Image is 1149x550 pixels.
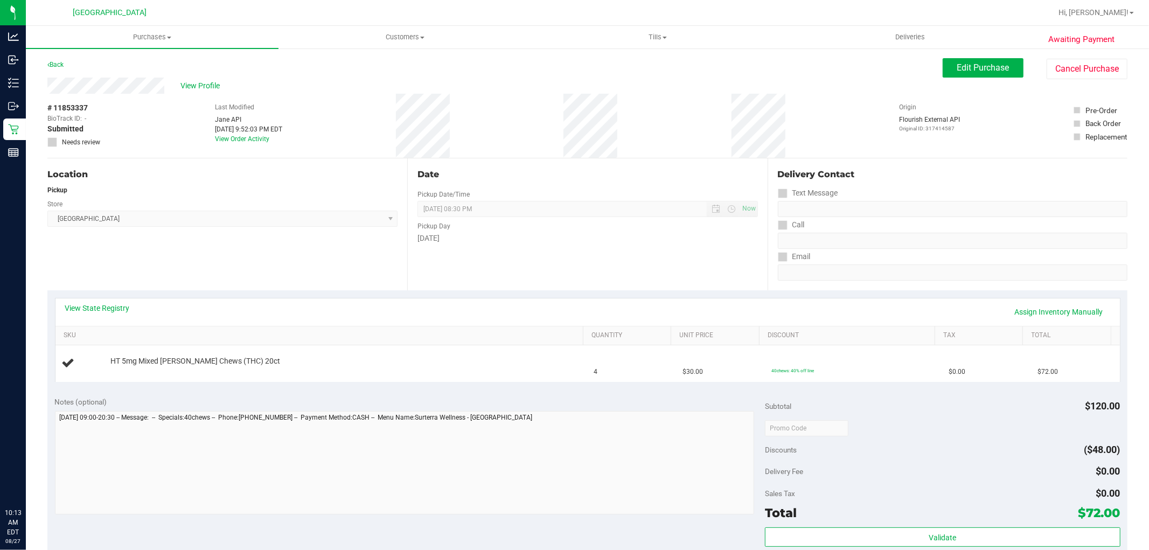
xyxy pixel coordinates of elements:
[47,199,62,209] label: Store
[1085,118,1121,129] div: Back Order
[765,440,797,460] span: Discounts
[1085,105,1117,116] div: Pre-Order
[765,489,795,498] span: Sales Tax
[881,32,939,42] span: Deliveries
[62,137,100,147] span: Needs review
[47,168,398,181] div: Location
[1085,131,1127,142] div: Replacement
[899,124,960,133] p: Original ID: 317414587
[47,123,83,135] span: Submitted
[929,533,956,542] span: Validate
[64,331,579,340] a: SKU
[943,58,1023,78] button: Edit Purchase
[899,102,916,112] label: Origin
[784,26,1036,48] a: Deliveries
[279,32,531,42] span: Customers
[65,303,130,314] a: View State Registry
[765,420,848,436] input: Promo Code
[778,185,838,201] label: Text Message
[47,102,88,114] span: # 11853337
[8,31,19,42] inline-svg: Analytics
[47,114,82,123] span: BioTrack ID:
[417,233,757,244] div: [DATE]
[417,221,450,231] label: Pickup Day
[1084,444,1120,455] span: ($48.00)
[1047,59,1127,79] button: Cancel Purchase
[765,402,791,410] span: Subtotal
[5,537,21,545] p: 08/27
[8,124,19,135] inline-svg: Retail
[8,101,19,112] inline-svg: Outbound
[8,54,19,65] inline-svg: Inbound
[1096,488,1120,499] span: $0.00
[417,168,757,181] div: Date
[278,26,531,48] a: Customers
[55,398,107,406] span: Notes (optional)
[215,124,282,134] div: [DATE] 9:52:03 PM EDT
[949,367,965,377] span: $0.00
[591,331,667,340] a: Quantity
[8,78,19,88] inline-svg: Inventory
[8,147,19,158] inline-svg: Reports
[957,62,1009,73] span: Edit Purchase
[215,115,282,124] div: Jane API
[765,467,803,476] span: Delivery Fee
[1008,303,1110,321] a: Assign Inventory Manually
[683,367,703,377] span: $30.00
[26,26,278,48] a: Purchases
[778,249,811,264] label: Email
[1085,400,1120,412] span: $120.00
[778,233,1127,249] input: Format: (999) 999-9999
[771,368,814,373] span: 40chews: 40% off line
[110,356,280,366] span: HT 5mg Mixed [PERSON_NAME] Chews (THC) 20ct
[417,190,470,199] label: Pickup Date/Time
[680,331,755,340] a: Unit Price
[532,32,783,42] span: Tills
[1037,367,1058,377] span: $72.00
[5,508,21,537] p: 10:13 AM EDT
[765,527,1120,547] button: Validate
[26,32,278,42] span: Purchases
[594,367,598,377] span: 4
[47,186,67,194] strong: Pickup
[1048,33,1115,46] span: Awaiting Payment
[531,26,784,48] a: Tills
[778,217,805,233] label: Call
[180,80,224,92] span: View Profile
[85,114,86,123] span: -
[778,168,1127,181] div: Delivery Contact
[73,8,147,17] span: [GEOGRAPHIC_DATA]
[47,61,64,68] a: Back
[215,135,269,143] a: View Order Activity
[899,115,960,133] div: Flourish External API
[1059,8,1129,17] span: Hi, [PERSON_NAME]!
[943,331,1019,340] a: Tax
[778,201,1127,217] input: Format: (999) 999-9999
[765,505,797,520] span: Total
[1096,465,1120,477] span: $0.00
[1032,331,1107,340] a: Total
[215,102,254,112] label: Last Modified
[768,331,931,340] a: Discount
[1078,505,1120,520] span: $72.00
